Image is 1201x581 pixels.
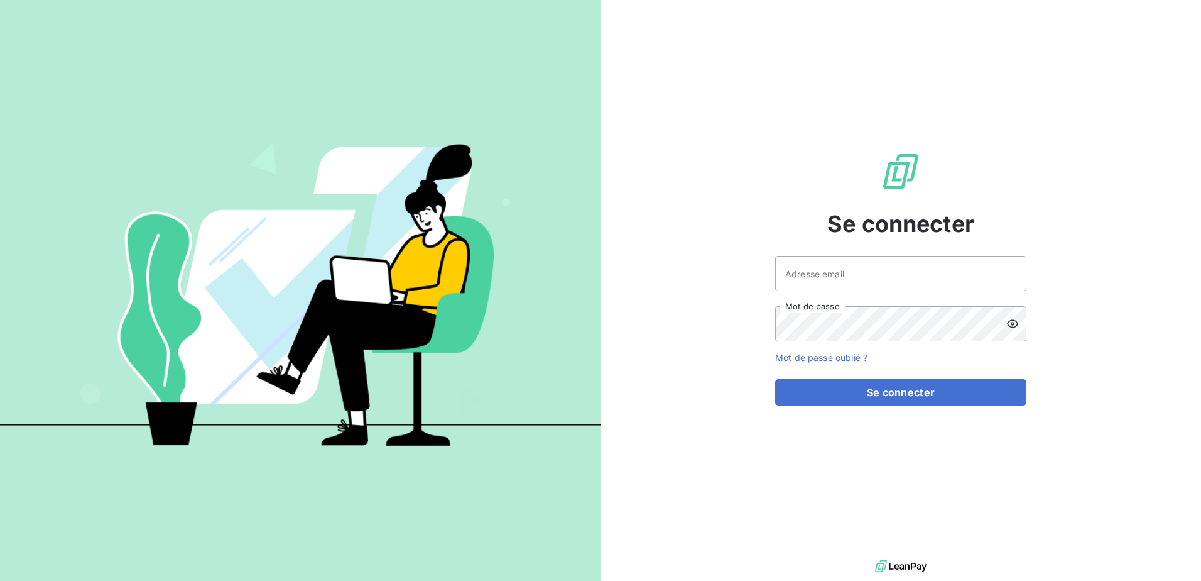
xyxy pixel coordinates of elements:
[827,207,974,241] span: Se connecter
[875,557,927,576] img: logo
[775,256,1026,291] input: placeholder
[775,352,867,363] a: Mot de passe oublié ?
[775,379,1026,406] button: Se connecter
[881,152,921,192] img: Logo LeanPay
